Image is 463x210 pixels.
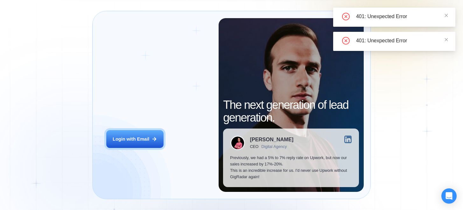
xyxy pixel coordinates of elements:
[356,37,448,45] div: 401: Unexpected Error
[223,99,359,124] h2: The next generation of lead generation.
[261,144,287,149] div: Digital Agency
[230,155,352,180] p: Previously, we had a 5% to 7% reply rate on Upwork, but now our sales increased by 17%-20%. This ...
[250,137,293,142] div: [PERSON_NAME]
[342,37,350,45] span: close-circle
[441,188,457,204] div: Open Intercom Messenger
[356,13,448,20] div: 401: Unexpected Error
[113,136,149,142] div: Login with Email
[444,13,448,17] span: close
[250,144,258,149] div: CEO
[106,130,164,148] button: Login with Email
[342,13,350,20] span: close-circle
[444,38,448,42] span: close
